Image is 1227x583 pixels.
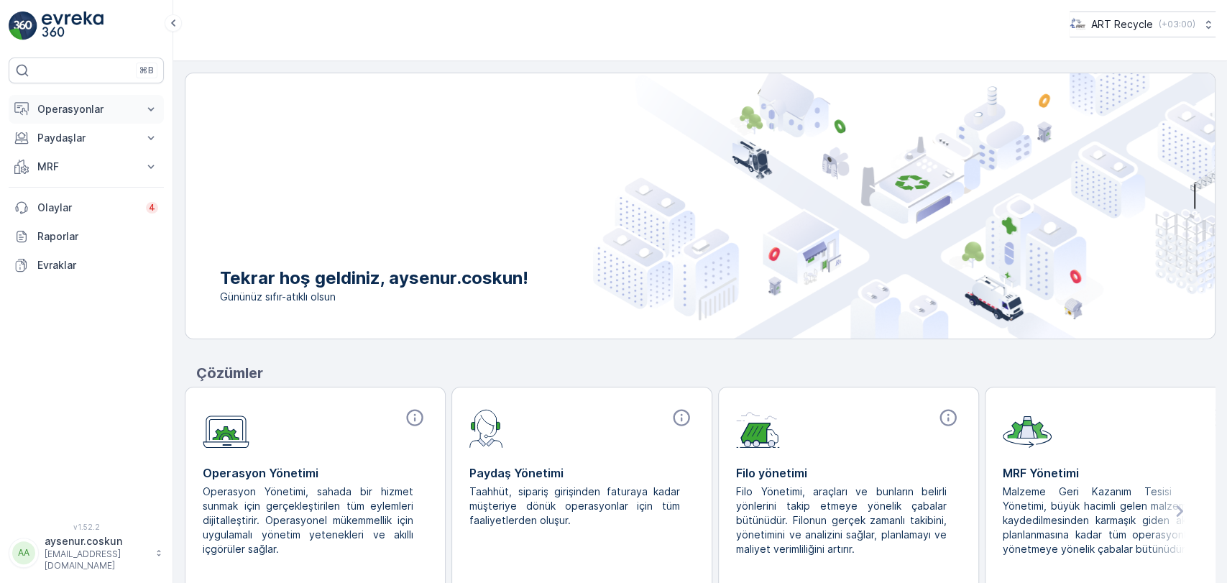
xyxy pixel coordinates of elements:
[1003,485,1216,556] p: Malzeme Geri Kazanım Tesisi (MRF) Yönetimi, büyük hacimli gelen malzemelerin kaydedilmesinden kar...
[736,485,950,556] p: Filo Yönetimi, araçları ve bunların belirli yönlerini takip etmeye yönelik çabalar bütünüdür. Fil...
[12,541,35,564] div: AA
[1070,12,1215,37] button: ART Recycle(+03:00)
[220,290,528,304] span: Gününüz sıfır-atıklı olsun
[203,464,428,482] p: Operasyon Yönetimi
[42,12,104,40] img: logo_light-DOdMpM7g.png
[9,12,37,40] img: logo
[9,152,164,181] button: MRF
[9,95,164,124] button: Operasyonlar
[139,65,154,76] p: ⌘B
[9,251,164,280] a: Evraklar
[9,124,164,152] button: Paydaşlar
[9,523,164,531] span: v 1.52.2
[37,102,135,116] p: Operasyonlar
[1091,17,1153,32] p: ART Recycle
[469,464,694,482] p: Paydaş Yönetimi
[196,362,1215,384] p: Çözümler
[9,222,164,251] a: Raporlar
[9,534,164,571] button: AAaysenur.coskun[EMAIL_ADDRESS][DOMAIN_NAME]
[469,485,683,528] p: Taahhüt, sipariş girişinden faturaya kadar müşteriye dönük operasyonlar için tüm faaliyetlerden o...
[736,464,961,482] p: Filo yönetimi
[220,267,528,290] p: Tekrar hoş geldiniz, aysenur.coskun!
[9,193,164,222] a: Olaylar4
[149,202,155,214] p: 4
[37,131,135,145] p: Paydaşlar
[469,408,503,448] img: module-icon
[37,229,158,244] p: Raporlar
[203,485,416,556] p: Operasyon Yönetimi, sahada bir hizmet sunmak için gerçekleştirilen tüm eylemleri dijitalleştirir....
[203,408,249,449] img: module-icon
[1159,19,1195,30] p: ( +03:00 )
[37,160,135,174] p: MRF
[45,534,148,548] p: aysenur.coskun
[37,258,158,272] p: Evraklar
[736,408,780,448] img: module-icon
[1070,17,1085,32] img: image_23.png
[593,73,1215,339] img: city illustration
[1003,408,1052,448] img: module-icon
[45,548,148,571] p: [EMAIL_ADDRESS][DOMAIN_NAME]
[37,201,137,215] p: Olaylar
